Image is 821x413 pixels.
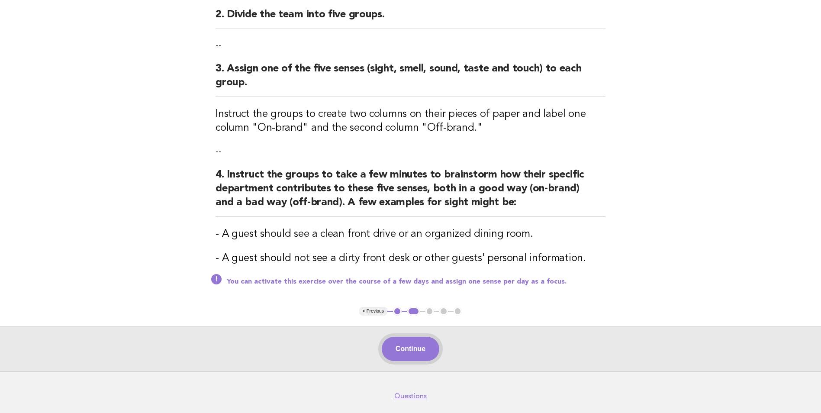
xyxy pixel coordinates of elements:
h2: 4. Instruct the groups to take a few minutes to brainstorm how their specific department contribu... [216,168,605,217]
h2: 2. Divide the team into five groups. [216,8,605,29]
a: Questions [394,392,427,400]
h3: - A guest should see a clean front drive or an organized dining room. [216,227,605,241]
h2: 3. Assign one of the five senses (sight, smell, sound, taste and touch) to each group. [216,62,605,97]
p: -- [216,145,605,158]
button: < Previous [359,307,387,316]
button: Continue [382,337,439,361]
h3: - A guest should not see a dirty front desk or other guests' personal information. [216,252,605,265]
p: You can activate this exercise over the course of a few days and assign one sense per day as a fo... [227,277,605,286]
button: 2 [407,307,420,316]
p: -- [216,39,605,52]
button: 1 [393,307,402,316]
h3: Instruct the groups to create two columns on their pieces of paper and label one column "On-brand... [216,107,605,135]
